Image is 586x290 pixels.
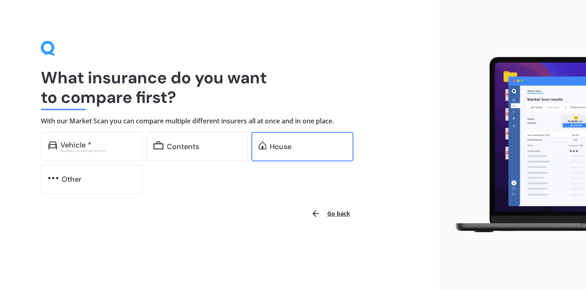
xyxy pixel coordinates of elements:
[270,143,291,151] div: House
[48,141,57,149] img: car.f15378c7a67c060ca3f3.svg
[446,53,586,237] img: laptop.webp
[41,68,399,107] h1: What insurance do you want to compare first?
[60,141,91,149] div: Vehicle *
[306,204,355,223] button: Go back
[167,143,199,151] div: Contents
[60,149,135,152] div: Excludes commercial vehicles
[62,175,82,183] div: Other
[48,174,58,182] img: other.81dba5aafe580aa69f38.svg
[259,141,266,149] img: home.91c183c226a05b4dc763.svg
[41,117,399,125] h4: With our Market Scan you can compare multiple different insurers all at once and in one place.
[153,141,164,149] img: content.01f40a52572271636b6f.svg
